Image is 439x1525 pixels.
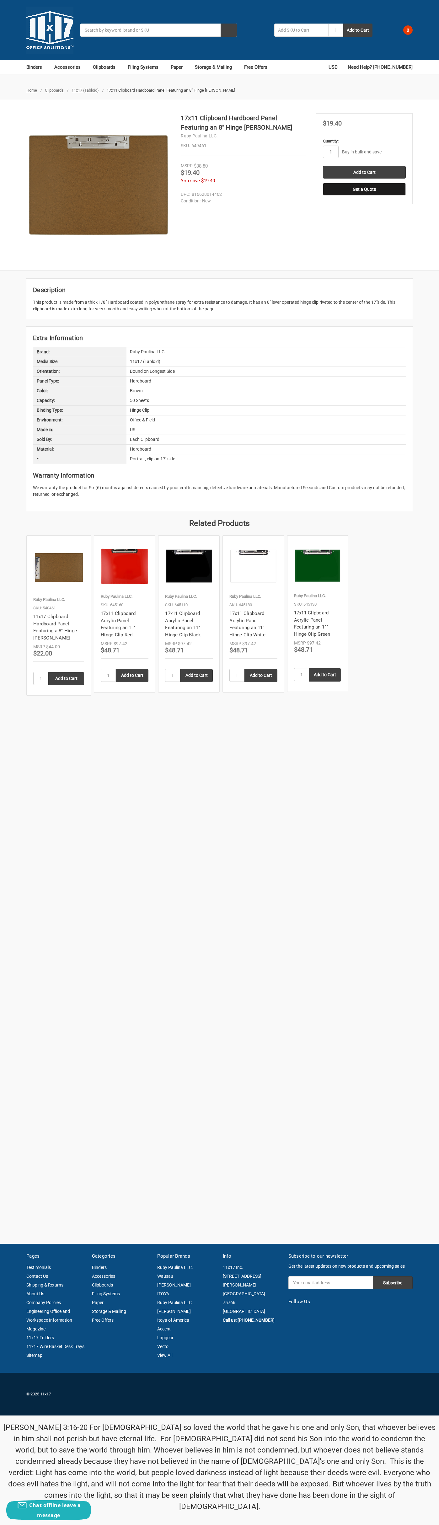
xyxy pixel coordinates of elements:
span: $97.42 [178,641,192,646]
span: $19.40 [181,169,200,176]
input: Add to Cart [116,669,148,682]
a: 17x11 Clipboard Acrylic Panel Featuring an 11" Hinge Clip Black [165,611,201,638]
img: 17x11 Clipboard Acrylic Panel Featuring an 11" Hinge Clip Red [101,542,148,590]
dt: UPC: [181,191,190,198]
a: Home [26,88,37,93]
span: $48.71 [101,646,120,654]
div: MSRP [229,640,241,647]
dd: New [181,198,303,204]
a: Ruby Paulina LLC [157,1300,192,1305]
img: 17x11 Clipboard Hardboard Panel Featuring an 8" Hinge Clip Brown [26,113,170,257]
input: Add SKU to Cart [274,24,328,37]
span: You save [181,178,200,184]
div: Color: [33,386,126,396]
div: Sold By: [33,435,126,444]
p: Ruby Paulina LLC. [165,593,197,600]
span: $44.00 [46,644,60,649]
p: Get the latest updates on new products and upcoming sales [288,1263,413,1270]
img: 17x11 Clipboard Acrylic Panel Featuring an 11" Hinge Clip White [229,542,277,590]
img: 17x11 Clipboard Acrylic Panel Featuring an 11" Hinge Clip Black [165,542,213,590]
div: MSRP [294,640,306,646]
div: MSRP [165,640,177,647]
a: Ruby Paulina LLC. [157,1265,193,1270]
img: 11x17 Clipboard Hardboard Panel Featuring a 8" Hinge Clip Brown [33,542,84,593]
p: Ruby Paulina LLC. [33,597,65,603]
a: Sitemap [26,1353,42,1358]
img: 17x11 Clipboard Acrylic Panel Featuring an 11" Hinge Clip Green [294,542,341,589]
input: Add to Cart [180,669,213,682]
label: Quantity: [323,138,406,144]
input: Your email address [288,1276,373,1289]
h2: Extra Information [33,333,406,343]
button: Chat offline leave a message [6,1500,91,1520]
address: 11x17 Inc. [STREET_ADDRESS][PERSON_NAME] [GEOGRAPHIC_DATA] 75766 [GEOGRAPHIC_DATA] [223,1263,282,1316]
a: Accessories [92,1274,115,1279]
div: 11x17 (Tabloid) [126,357,406,367]
a: Clipboards [93,60,121,74]
div: Orientation: [33,367,126,376]
div: Media Size: [33,357,126,367]
span: $97.42 [307,640,321,645]
p: SKU: 540461 [33,605,56,611]
a: Binders [26,60,48,74]
a: Contact Us [26,1274,48,1279]
dt: SKU: [181,142,190,149]
a: USD [329,60,341,74]
a: Free Offers [92,1318,114,1323]
a: [PERSON_NAME] [157,1282,191,1287]
h2: Description [33,285,406,295]
div: Portrait, clip on 17'' side [126,454,406,464]
dd: 649461 [181,142,306,149]
span: 17x11 Clipboard Hardboard Panel Featuring an 8" Hinge [PERSON_NAME] [107,88,235,93]
button: Add to Cart [343,24,372,37]
span: $19.40 [201,178,215,184]
h2: Related Products [26,517,413,529]
div: US [126,425,406,435]
div: This product is made from a thick 1/8" Hardboard coated in polyurethane spray for extra resistanc... [33,299,406,312]
a: 17x11 Clipboard Acrylic Panel Featuring an 11" Hinge Clip White [229,611,265,638]
a: Lapgear [157,1335,174,1340]
img: 11x17.com [26,7,73,54]
span: $22.00 [33,650,52,657]
div: Bound on Longest Side [126,367,406,376]
a: Call us: [PHONE_NUMBER] [223,1318,275,1323]
span: $48.71 [165,646,184,654]
h2: Warranty Information [33,471,406,480]
div: MSRP [33,644,45,650]
h5: Follow Us [288,1298,413,1305]
a: Accent [157,1326,171,1331]
span: 0 [403,25,413,35]
a: ITOYA [157,1291,169,1296]
a: Free Offers [244,60,267,74]
a: Clipboards [92,1282,113,1287]
div: Capacity: [33,396,126,405]
div: Material: [33,445,126,454]
a: Clipboards [45,88,64,93]
span: $97.42 [242,641,256,646]
div: Brown [126,386,406,396]
a: Filing Systems [128,60,164,74]
a: View All [157,1353,172,1358]
span: $19.40 [323,120,342,127]
a: Paper [92,1300,104,1305]
a: Wausau [157,1274,173,1279]
span: $97.42 [114,641,127,646]
div: Binding Type: [33,406,126,415]
h5: Subscribe to our newsletter [288,1253,413,1260]
div: Hinge Clip [126,406,406,415]
a: Need Help? [PHONE_NUMBER] [348,60,413,74]
a: 11x17 (Tabloid) [72,88,99,93]
span: $48.71 [229,646,248,654]
div: MSRP [101,640,113,647]
a: Vecto [157,1344,169,1349]
a: 17x11 Clipboard Acrylic Panel Featuring an 11" Hinge Clip Red [101,611,136,638]
p: SKU: 645130 [294,601,317,607]
a: 11x17 Folders [26,1335,54,1340]
h5: Info [223,1253,282,1260]
a: [PERSON_NAME] [157,1309,191,1314]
